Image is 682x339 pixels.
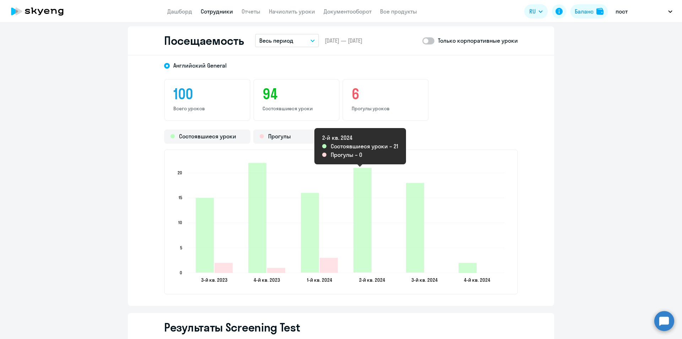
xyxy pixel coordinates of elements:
[164,129,250,144] div: Состоявшиеся уроки
[201,277,227,283] text: 3-й кв. 2023
[164,33,244,48] h2: Посещаемость
[464,277,490,283] text: 4-й кв. 2024
[167,8,192,15] a: Дашборд
[459,263,477,273] path: 2024-10-01T18:00:00.000Z Состоявшиеся уроки 2
[255,34,319,47] button: Весь период
[201,8,233,15] a: Сотрудники
[529,7,536,16] span: RU
[164,320,300,334] h2: Результаты Screening Test
[253,129,340,144] div: Прогулы
[320,258,338,273] path: 2024-02-12T18:00:00.000Z Прогулы 3
[352,85,420,102] h3: 6
[196,198,214,272] path: 2023-09-13T18:00:00.000Z Состоявшиеся уроки 15
[307,277,332,283] text: 1-й кв. 2024
[380,8,417,15] a: Все продукты
[180,270,182,275] text: 0
[359,277,385,283] text: 2-й кв. 2024
[411,277,438,283] text: 3-й кв. 2024
[259,36,293,45] p: Весь период
[242,8,260,15] a: Отчеты
[267,268,285,273] path: 2023-12-23T18:00:00.000Z Прогулы 1
[173,62,227,69] span: Английский General
[301,193,319,272] path: 2024-02-12T18:00:00.000Z Состоявшиеся уроки 16
[575,7,594,16] div: Баланс
[596,8,603,15] img: balance
[570,4,608,18] button: Балансbalance
[254,277,280,283] text: 4-й кв. 2023
[269,8,315,15] a: Начислить уроки
[406,183,424,272] path: 2024-09-23T18:00:00.000Z Состоявшиеся уроки 18
[262,105,330,112] p: Состоявшиеся уроки
[178,220,182,225] text: 10
[325,37,362,44] span: [DATE] — [DATE]
[324,8,372,15] a: Документооборот
[524,4,548,18] button: RU
[173,85,241,102] h3: 100
[353,168,372,272] path: 2024-06-26T18:00:00.000Z Состоявшиеся уроки 21
[180,245,182,250] text: 5
[178,170,182,175] text: 20
[612,3,676,20] button: пост
[215,263,233,273] path: 2023-09-13T18:00:00.000Z Прогулы 2
[173,105,241,112] p: Всего уроков
[438,36,518,45] p: Только корпоративные уроки
[248,163,266,273] path: 2023-12-23T18:00:00.000Z Состоявшиеся уроки 22
[352,105,420,112] p: Прогулы уроков
[262,85,330,102] h3: 94
[179,195,182,200] text: 15
[616,7,628,16] p: пост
